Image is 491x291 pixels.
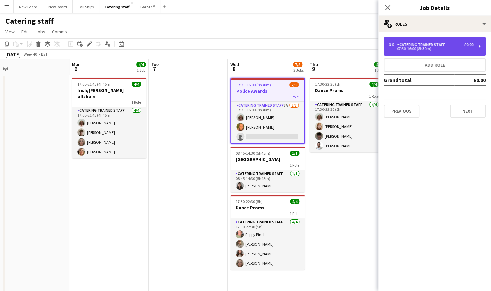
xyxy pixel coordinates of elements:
[71,65,81,73] span: 6
[230,156,305,162] h3: [GEOGRAPHIC_DATA]
[35,29,45,35] span: Jobs
[378,3,491,12] h3: Job Details
[289,94,299,99] span: 1 Role
[52,29,67,35] span: Comms
[72,61,81,67] span: Mon
[230,205,305,211] h3: Dance Proms
[384,105,419,118] button: Previous
[231,88,304,94] h3: Police Awards
[454,75,486,85] td: £0.00
[77,82,112,87] span: 17:00-21:45 (4h45m)
[49,27,70,36] a: Comms
[73,0,99,13] button: Tall Ships
[5,16,54,26] h1: Catering staff
[151,61,159,67] span: Tue
[290,211,299,216] span: 1 Role
[99,0,135,13] button: Catering staff
[374,68,383,73] div: 1 Job
[72,87,146,99] h3: Irish/[PERSON_NAME] offshore
[290,163,299,168] span: 1 Role
[310,61,318,67] span: Thu
[21,29,29,35] span: Edit
[369,82,379,87] span: 4/4
[33,27,48,36] a: Jobs
[290,151,299,156] span: 1/1
[230,195,305,270] app-job-card: 17:30-22:30 (5h)4/4Dance Proms1 RoleCatering trained staff4/417:30-22:30 (5h)Poppy Pinch[PERSON_N...
[22,52,38,57] span: Week 40
[229,65,239,73] span: 8
[137,68,145,73] div: 1 Job
[310,78,384,152] app-job-card: 17:30-22:30 (5h)4/4Dance Proms1 RoleCatering trained staff4/417:30-22:30 (5h)[PERSON_NAME][PERSON...
[231,102,304,143] app-card-role: Catering trained staff3A2/307:30-16:00 (8h30m)[PERSON_NAME][PERSON_NAME]
[132,82,141,87] span: 4/4
[290,199,299,204] span: 4/4
[5,29,15,35] span: View
[150,65,159,73] span: 7
[14,0,43,13] button: New Board
[19,27,31,36] a: Edit
[378,16,491,32] div: Roles
[230,170,305,192] app-card-role: Catering trained staff1/108:45-14:30 (5h45m)[PERSON_NAME]
[236,199,263,204] span: 17:30-22:30 (5h)
[309,65,318,73] span: 9
[236,151,270,156] span: 08:45-14:30 (5h45m)
[72,107,146,158] app-card-role: Catering trained staff4/417:00-21:45 (4h45m)[PERSON_NAME][PERSON_NAME][PERSON_NAME][PERSON_NAME]
[293,68,304,73] div: 3 Jobs
[41,52,48,57] div: BST
[135,0,160,13] button: Bar Staff
[230,218,305,270] app-card-role: Catering trained staff4/417:30-22:30 (5h)Poppy Pinch[PERSON_NAME][PERSON_NAME][PERSON_NAME]
[315,82,342,87] span: 17:30-22:30 (5h)
[374,62,383,67] span: 4/4
[289,82,299,87] span: 2/3
[43,0,73,13] button: New Board
[230,78,305,144] app-job-card: 07:30-16:00 (8h30m)2/3Police Awards1 RoleCatering trained staff3A2/307:30-16:00 (8h30m)[PERSON_NA...
[310,87,384,93] h3: Dance Proms
[389,42,397,47] div: 3 x
[293,62,302,67] span: 7/8
[310,101,384,152] app-card-role: Catering trained staff4/417:30-22:30 (5h)[PERSON_NAME][PERSON_NAME][PERSON_NAME][PERSON_NAME]
[397,42,448,47] div: Catering trained staff
[230,61,239,67] span: Wed
[131,100,141,105] span: 1 Role
[384,75,454,85] td: Grand total
[464,42,473,47] div: £0.00
[384,58,486,72] button: Add role
[236,82,271,87] span: 07:30-16:00 (8h30m)
[389,47,473,50] div: 07:30-16:00 (8h30m)
[72,78,146,158] app-job-card: 17:00-21:45 (4h45m)4/4Irish/[PERSON_NAME] offshore1 RoleCatering trained staff4/417:00-21:45 (4h4...
[369,94,379,99] span: 1 Role
[450,105,486,118] button: Next
[136,62,146,67] span: 4/4
[230,147,305,192] app-job-card: 08:45-14:30 (5h45m)1/1[GEOGRAPHIC_DATA]1 RoleCatering trained staff1/108:45-14:30 (5h45m)[PERSON_...
[5,51,21,58] div: [DATE]
[3,27,17,36] a: View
